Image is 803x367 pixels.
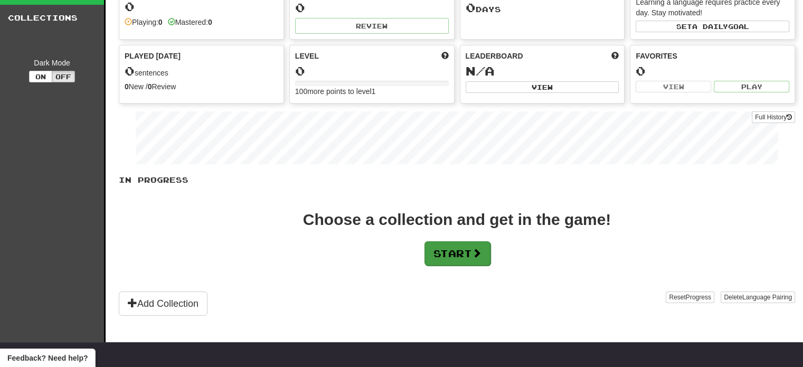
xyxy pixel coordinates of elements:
span: Score more points to level up [441,51,449,61]
span: N/A [466,63,495,78]
div: 100 more points to level 1 [295,86,449,97]
button: On [29,71,52,82]
strong: 0 [208,18,212,26]
div: New / Review [125,81,278,92]
div: Favorites [636,51,789,61]
span: Played [DATE] [125,51,181,61]
span: 0 [125,63,135,78]
button: ResetProgress [666,291,714,303]
button: Start [424,241,490,266]
button: Review [295,18,449,34]
div: 0 [636,64,789,78]
div: Mastered: [168,17,212,27]
strong: 0 [125,82,129,91]
div: Day s [466,1,619,15]
button: Add Collection [119,291,207,316]
button: View [636,81,711,92]
strong: 0 [158,18,163,26]
span: Level [295,51,319,61]
span: Language Pairing [742,294,792,301]
div: 0 [295,64,449,78]
a: Full History [752,111,795,123]
button: Play [714,81,789,92]
span: Leaderboard [466,51,523,61]
div: Playing: [125,17,163,27]
div: sentences [125,64,278,78]
span: Open feedback widget [7,353,88,363]
p: In Progress [119,175,795,185]
div: Choose a collection and get in the game! [303,212,611,228]
span: Progress [686,294,711,301]
div: Dark Mode [8,58,96,68]
button: View [466,81,619,93]
button: Seta dailygoal [636,21,789,32]
span: This week in points, UTC [611,51,619,61]
button: Off [52,71,75,82]
button: DeleteLanguage Pairing [721,291,795,303]
span: a daily [692,23,728,30]
div: 0 [295,1,449,14]
strong: 0 [148,82,152,91]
